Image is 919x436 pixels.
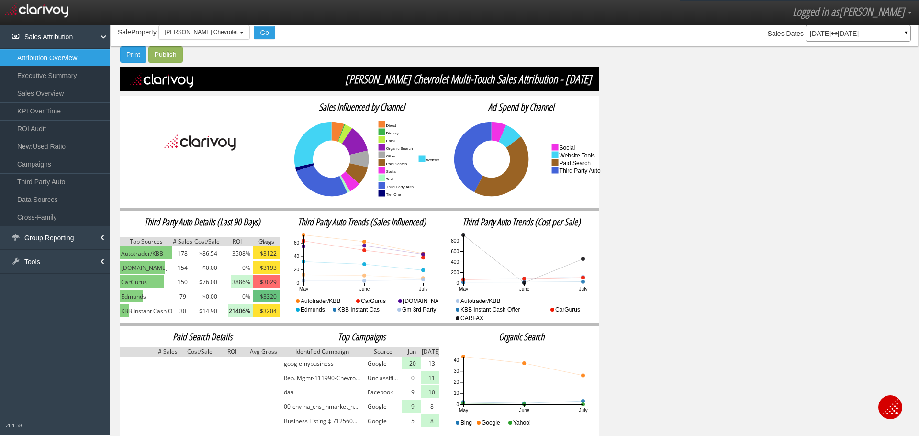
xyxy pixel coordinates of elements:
[253,246,280,259] img: yellow.png
[260,263,277,273] span: $3193
[459,408,468,413] text: May
[402,357,421,369] img: light-green.png
[123,217,282,227] h2: Third Party Auto Details (Last 90 Days)
[421,347,440,357] img: grey.png
[364,357,402,371] td: Google
[579,286,587,291] text: July
[253,290,280,302] img: dark-green.png
[428,388,435,397] span: 10
[419,286,428,291] text: July
[232,278,250,287] span: 3886%
[121,306,182,316] span: KBB Instant Cash Offer
[118,28,131,36] span: Sale
[5,1,68,18] img: clarivoy logo
[386,177,393,181] text: text
[460,298,500,304] text: Autotrader/KBB
[27,15,47,23] div: v 4.0.24
[421,371,440,384] img: light-green.png
[158,25,250,40] button: [PERSON_NAME] Chevrolet
[280,347,364,357] img: grey.png
[121,278,147,287] span: CarGurus
[559,160,590,167] text: paid search
[299,286,308,291] text: May
[260,306,277,316] span: $3204
[231,275,263,288] img: light-green.png
[555,306,580,313] text: CarGurus
[409,359,416,369] span: 20
[364,385,402,400] td: Facebook
[123,332,282,342] h2: Paid Search Details
[280,400,364,414] td: 00-chv-na_cns_inmarket_new__performance max
[120,347,152,357] img: grey.png
[260,249,277,258] span: $3122
[120,290,143,302] img: green.png
[386,154,396,158] text: other
[559,152,594,159] text: website tools
[172,275,193,290] td: 150
[297,280,300,286] text: 0
[421,414,440,427] img: light-green.png
[442,102,601,112] h2: Ad Spend by Channel
[164,130,236,156] img: Clarivoy_black_text.png
[456,402,459,407] text: 0
[386,192,401,197] text: tier one
[260,278,277,287] span: $3029
[184,347,216,357] img: grey.png
[579,408,587,413] text: July
[337,306,380,313] text: KBB Instant Cas
[411,373,415,383] span: 0
[95,56,103,63] img: tab_keywords_by_traffic_grey.svg
[364,347,402,357] img: grey.png
[193,304,221,318] td: $14.90
[248,347,280,357] img: grey.png
[15,25,23,33] img: website_grey.svg
[785,0,919,23] a: Logged in as[PERSON_NAME]
[499,330,544,343] span: organic search
[294,254,300,259] text: 40
[482,419,500,426] text: Google
[364,371,402,385] td: Unclassified (Phone)
[253,261,280,274] img: yellow.png
[454,380,459,385] text: 20
[559,145,575,151] text: social
[221,237,253,246] img: grey.png
[460,315,483,322] text: CARFAX
[280,357,364,371] td: googlemybusiness
[839,3,905,19] span: [PERSON_NAME]
[282,102,441,112] h2: Sales Influenced by Channel
[559,168,600,174] text: third party auto
[15,15,23,23] img: logo_orange.svg
[36,56,86,63] div: Domain Overview
[280,414,364,428] td: Business Listing ‡ 7125604945
[460,419,472,426] text: Bing
[294,240,300,246] text: 60
[411,402,415,412] span: 9
[193,290,221,304] td: $0.00
[172,261,193,275] td: 154
[165,29,238,35] span: [PERSON_NAME] Chevrolet
[428,373,435,383] span: 11
[454,369,459,374] text: 30
[519,408,529,413] text: June
[242,292,250,302] span: 0%
[402,347,421,357] img: grey.png
[793,3,839,19] span: Logged in as
[120,304,172,318] td: KBB Instant Cash Offer
[260,292,277,302] span: $3320
[232,249,250,258] span: 3508%
[301,306,325,313] text: Edmunds
[193,237,221,246] img: grey.png
[120,67,599,91] img: black.png
[460,306,520,313] text: KBB Instant Cash Offer
[459,286,468,291] text: May
[216,347,248,357] img: grey.png
[120,246,172,261] td: Autotrader/KBB
[193,275,221,290] td: $76.00
[253,304,280,317] img: yellow.png
[386,185,414,189] text: third party auto
[25,25,105,33] div: Domain: [DOMAIN_NAME]
[120,275,164,288] img: green.png
[451,270,459,275] text: 200
[172,290,193,304] td: 79
[451,249,459,254] text: 600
